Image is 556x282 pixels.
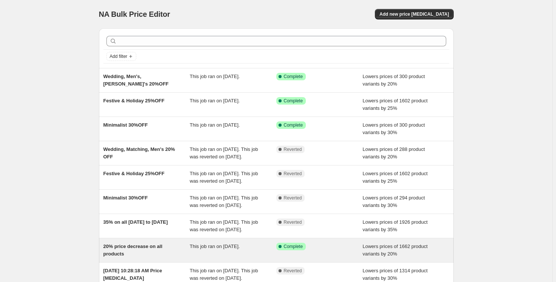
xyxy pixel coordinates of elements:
[190,244,240,249] span: This job ran on [DATE].
[363,98,428,111] span: Lowers prices of 1602 product variants by 25%
[284,98,303,104] span: Complete
[284,122,303,128] span: Complete
[363,122,425,135] span: Lowers prices of 300 product variants by 30%
[103,74,169,87] span: Wedding, Men's, [PERSON_NAME]'s 20%OFF
[190,268,258,281] span: This job ran on [DATE]. This job was reverted on [DATE].
[110,53,127,59] span: Add filter
[103,219,168,225] span: 35% on all [DATE] to [DATE]
[379,11,449,17] span: Add new price [MEDICAL_DATA]
[363,195,425,208] span: Lowers prices of 294 product variants by 30%
[190,195,258,208] span: This job ran on [DATE]. This job was reverted on [DATE].
[103,268,162,281] span: [DATE] 10:28:18 AM Price [MEDICAL_DATA]
[284,146,302,152] span: Reverted
[190,146,258,159] span: This job ran on [DATE]. This job was reverted on [DATE].
[363,171,428,184] span: Lowers prices of 1602 product variants by 25%
[190,98,240,103] span: This job ran on [DATE].
[284,219,302,225] span: Reverted
[284,171,302,177] span: Reverted
[103,244,162,257] span: 20% price decrease on all products
[190,74,240,79] span: This job ran on [DATE].
[284,244,303,250] span: Complete
[363,74,425,87] span: Lowers prices of 300 product variants by 20%
[190,219,258,232] span: This job ran on [DATE]. This job was reverted on [DATE].
[363,219,428,232] span: Lowers prices of 1926 product variants by 35%
[190,122,240,128] span: This job ran on [DATE].
[284,195,302,201] span: Reverted
[99,10,170,18] span: NA Bulk Price Editor
[363,268,428,281] span: Lowers prices of 1314 product variants by 30%
[284,74,303,80] span: Complete
[103,171,165,176] span: Festive & Holiday 25%OFF
[284,268,302,274] span: Reverted
[103,122,148,128] span: Minimalist 30%OFF
[103,195,148,201] span: Minimalist 30%OFF
[363,146,425,159] span: Lowers prices of 288 product variants by 20%
[363,244,428,257] span: Lowers prices of 1662 product variants by 20%
[190,171,258,184] span: This job ran on [DATE]. This job was reverted on [DATE].
[375,9,453,19] button: Add new price [MEDICAL_DATA]
[103,146,175,159] span: Wedding, Matching, Men's 20% OFF
[103,98,165,103] span: Festive & Holiday 25%OFF
[106,52,136,61] button: Add filter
